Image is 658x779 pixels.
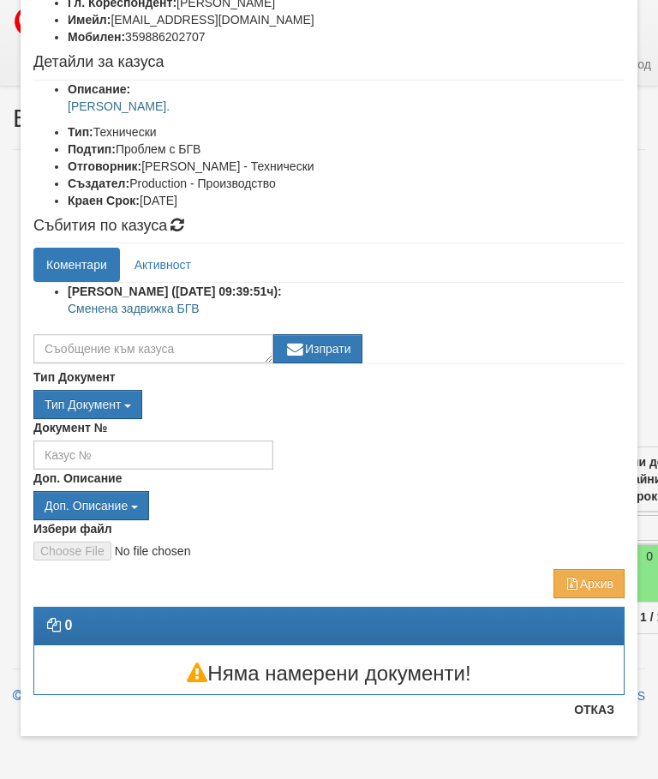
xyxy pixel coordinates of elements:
[68,192,625,209] li: [DATE]
[33,369,116,386] label: Тип Документ
[33,390,625,419] div: Двоен клик, за изчистване на избраната стойност.
[45,499,128,512] span: Доп. Описание
[553,569,625,598] button: Архив
[68,158,625,175] li: [PERSON_NAME] - Технически
[68,123,625,141] li: Технически
[34,662,624,685] h3: Няма намерени документи!
[33,520,112,537] label: Избери файл
[68,28,625,45] li: 359886202707
[68,142,116,156] b: Подтип:
[68,82,130,96] b: Описание:
[273,334,362,363] button: Изпрати
[68,125,93,139] b: Тип:
[33,491,149,520] button: Доп. Описание
[68,175,625,192] li: Production - Производство
[68,98,625,115] p: [PERSON_NAME].
[68,30,125,44] b: Мобилен:
[68,141,625,158] li: Проблем с БГВ
[33,470,122,487] label: Доп. Описание
[68,177,129,190] b: Създател:
[122,248,204,282] a: Активност
[45,398,121,411] span: Тип Документ
[68,13,111,27] b: Имейл:
[68,285,282,298] strong: [PERSON_NAME] ([DATE] 09:39:51ч):
[33,218,625,235] h4: Събития по казуса
[33,54,625,71] h4: Детайли за казуса
[33,248,120,282] a: Коментари
[33,491,625,520] div: Двоен клик, за изчистване на избраната стойност.
[68,11,625,28] li: [EMAIL_ADDRESS][DOMAIN_NAME]
[68,159,141,173] b: Отговорник:
[68,300,625,317] p: Сменена задвижка БГВ
[33,440,273,470] input: Казус №
[64,618,72,632] strong: 0
[33,390,142,419] button: Тип Документ
[33,419,107,436] label: Документ №
[68,194,140,207] b: Краен Срок:
[564,696,625,723] button: Отказ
